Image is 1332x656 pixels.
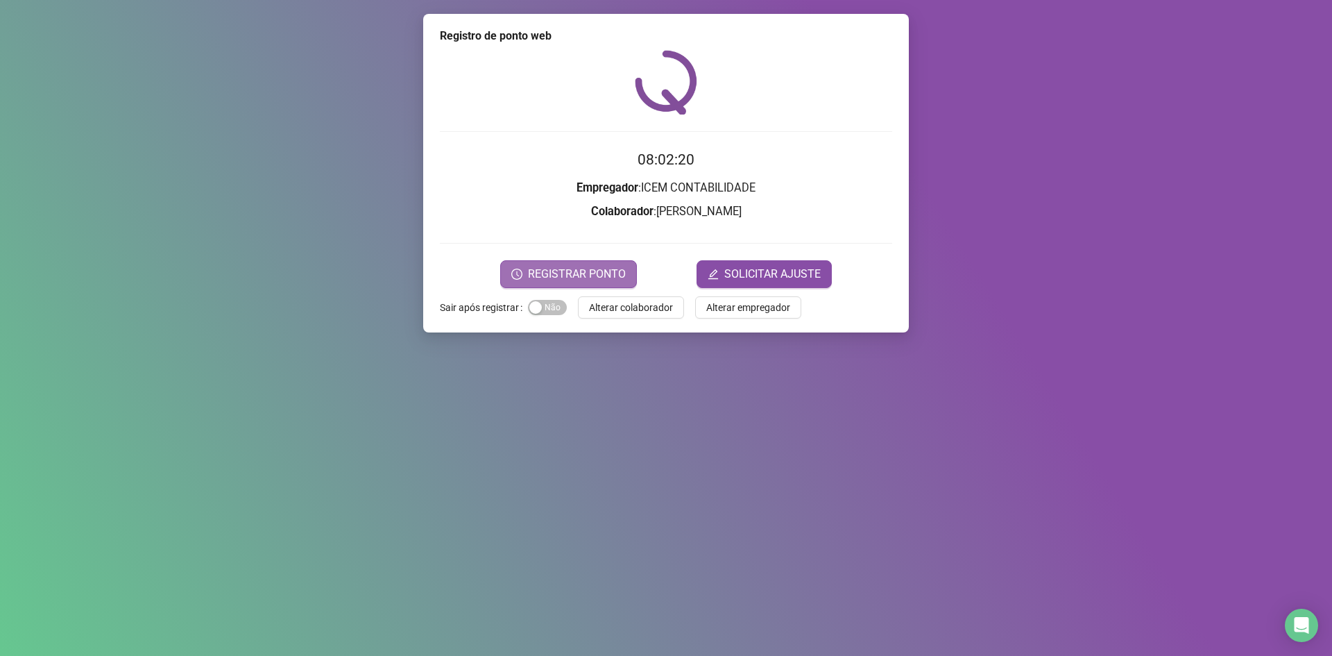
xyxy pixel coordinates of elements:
div: Open Intercom Messenger [1285,609,1318,642]
span: clock-circle [511,269,522,280]
span: edit [708,269,719,280]
button: Alterar colaborador [578,296,684,319]
button: editSOLICITAR AJUSTE [697,260,832,288]
button: Alterar empregador [695,296,801,319]
h3: : [PERSON_NAME] [440,203,892,221]
time: 08:02:20 [638,151,694,168]
label: Sair após registrar [440,296,528,319]
div: Registro de ponto web [440,28,892,44]
strong: Colaborador [591,205,654,218]
strong: Empregador [577,181,638,194]
span: Alterar empregador [706,300,790,315]
span: REGISTRAR PONTO [528,266,626,283]
h3: : ICEM CONTABILIDADE [440,179,892,197]
span: Alterar colaborador [589,300,673,315]
span: SOLICITAR AJUSTE [724,266,821,283]
button: REGISTRAR PONTO [500,260,637,288]
img: QRPoint [635,50,697,115]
